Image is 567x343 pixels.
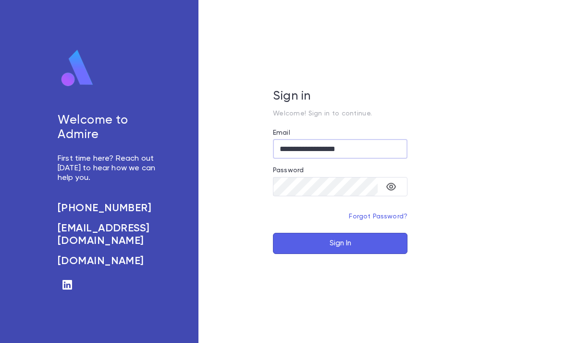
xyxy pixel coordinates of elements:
p: Welcome! Sign in to continue. [273,110,407,117]
a: Forgot Password? [349,213,407,220]
label: Email [273,129,290,137]
a: [EMAIL_ADDRESS][DOMAIN_NAME] [58,222,160,247]
p: First time here? Reach out [DATE] to hear how we can help you. [58,154,160,183]
h5: Sign in [273,89,407,104]
h5: Welcome to Admire [58,114,160,142]
button: Sign In [273,233,407,254]
a: [DOMAIN_NAME] [58,255,160,267]
button: toggle password visibility [382,177,401,196]
a: [PHONE_NUMBER] [58,202,160,215]
img: logo [58,49,97,88]
label: Password [273,166,304,174]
